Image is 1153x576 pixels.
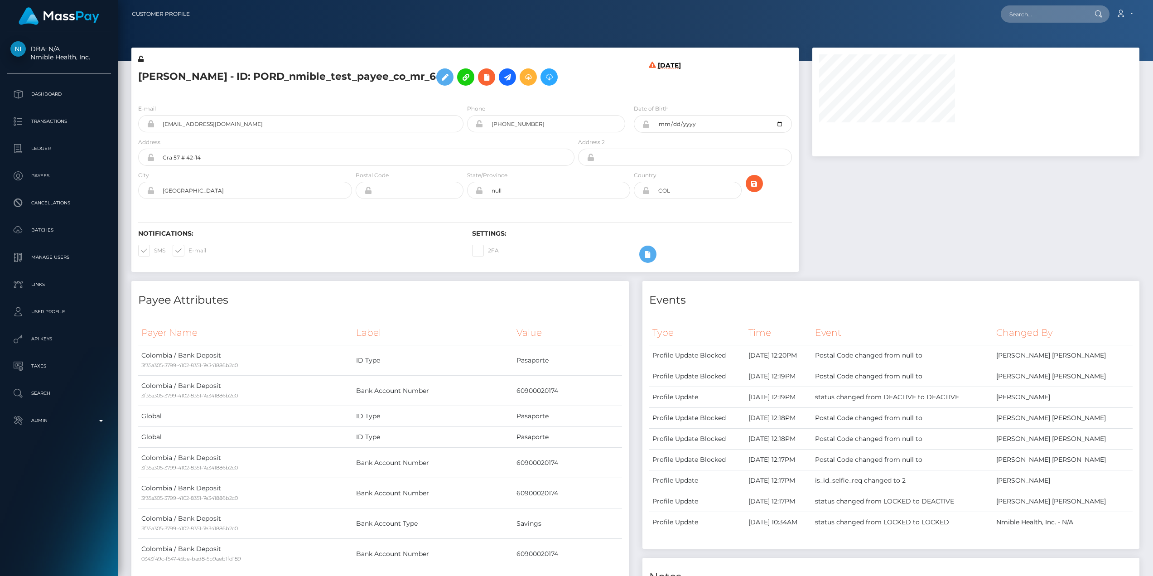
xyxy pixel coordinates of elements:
td: Postal Code changed from null to [812,408,993,429]
a: User Profile [7,300,111,323]
label: E-mail [138,105,156,113]
td: 60900020174 [513,539,622,569]
p: User Profile [10,305,107,319]
th: Label [353,320,513,345]
td: status changed from LOCKED to LOCKED [812,512,993,533]
td: [DATE] 12:18PM [745,408,812,429]
img: Nmible Health, Inc. [10,41,26,57]
small: 0343f49c-f547-45be-bad8-5b9aeb1fd189 [141,556,241,562]
td: [PERSON_NAME] [PERSON_NAME] [993,450,1133,470]
td: Colombia / Bank Deposit [138,448,353,478]
td: Profile Update [649,387,745,408]
td: ID Type [353,406,513,427]
td: status changed from DEACTIVE to DEACTIVE [812,387,993,408]
a: Payees [7,165,111,187]
td: [DATE] 12:18PM [745,429,812,450]
p: Links [10,278,107,291]
td: is_id_selfie_req changed to 2 [812,470,993,491]
td: Postal Code changed from null to [812,429,993,450]
td: 60900020174 [513,376,622,406]
h4: Payee Attributes [138,292,622,308]
label: Address 2 [578,138,605,146]
h6: [DATE] [658,62,681,93]
td: Global [138,427,353,448]
label: Address [138,138,160,146]
th: Time [745,320,812,345]
td: ID Type [353,427,513,448]
p: API Keys [10,332,107,346]
td: [DATE] 12:17PM [745,450,812,470]
td: [PERSON_NAME] [993,387,1133,408]
a: Transactions [7,110,111,133]
p: Admin [10,414,107,427]
td: [DATE] 12:17PM [745,491,812,512]
td: Colombia / Bank Deposit [138,376,353,406]
th: Value [513,320,622,345]
td: [DATE] 10:34AM [745,512,812,533]
td: Profile Update Blocked [649,450,745,470]
td: [PERSON_NAME] [PERSON_NAME] [993,491,1133,512]
td: status changed from LOCKED to DEACTIVE [812,491,993,512]
a: API Keys [7,328,111,350]
td: [PERSON_NAME] [PERSON_NAME] [993,366,1133,387]
label: E-mail [173,245,206,257]
td: Global [138,406,353,427]
h6: Settings: [472,230,792,237]
p: Taxes [10,359,107,373]
span: DBA: N/A Nmible Health, Inc. [7,45,111,61]
small: 3f35a305-3799-4102-8351-7e341886b2c0 [141,392,238,399]
td: Savings [513,508,622,539]
p: Cancellations [10,196,107,210]
label: 2FA [472,245,499,257]
a: Batches [7,219,111,242]
a: Customer Profile [132,5,190,24]
a: Initiate Payout [499,68,516,86]
td: Postal Code changed from null to [812,345,993,366]
th: Type [649,320,745,345]
td: [DATE] 12:20PM [745,345,812,366]
td: Bank Account Number [353,539,513,569]
td: [DATE] 12:17PM [745,470,812,491]
a: Manage Users [7,246,111,269]
label: Date of Birth [634,105,669,113]
a: Search [7,382,111,405]
small: 3f35a305-3799-4102-8351-7e341886b2c0 [141,465,238,471]
td: [PERSON_NAME] [PERSON_NAME] [993,429,1133,450]
td: [DATE] 12:19PM [745,387,812,408]
a: Admin [7,409,111,432]
td: Profile Update [649,470,745,491]
td: Pasaporte [513,345,622,376]
td: ID Type [353,345,513,376]
th: Changed By [993,320,1133,345]
label: Postal Code [356,171,389,179]
td: Bank Account Number [353,478,513,508]
td: Pasaporte [513,427,622,448]
td: Profile Update Blocked [649,408,745,429]
label: City [138,171,149,179]
td: Profile Update Blocked [649,366,745,387]
th: Payer Name [138,320,353,345]
small: 3f35a305-3799-4102-8351-7e341886b2c0 [141,495,238,501]
img: MassPay Logo [19,7,99,25]
td: Profile Update [649,491,745,512]
a: Links [7,273,111,296]
p: Transactions [10,115,107,128]
input: Search... [1001,5,1086,23]
h5: [PERSON_NAME] - ID: PORD_nmible_test_payee_co_mr_6 [138,64,569,90]
p: Batches [10,223,107,237]
label: SMS [138,245,165,257]
p: Manage Users [10,251,107,264]
td: Bank Account Number [353,376,513,406]
td: Profile Update [649,512,745,533]
td: Postal Code changed from null to [812,366,993,387]
td: Postal Code changed from null to [812,450,993,470]
a: Cancellations [7,192,111,214]
td: Nmible Health, Inc. - N/A [993,512,1133,533]
h6: Notifications: [138,230,458,237]
p: Payees [10,169,107,183]
td: Profile Update Blocked [649,429,745,450]
small: 3f35a305-3799-4102-8351-7e341886b2c0 [141,362,238,368]
td: 60900020174 [513,478,622,508]
small: 3f35a305-3799-4102-8351-7e341886b2c0 [141,525,238,532]
td: [PERSON_NAME] [PERSON_NAME] [993,345,1133,366]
